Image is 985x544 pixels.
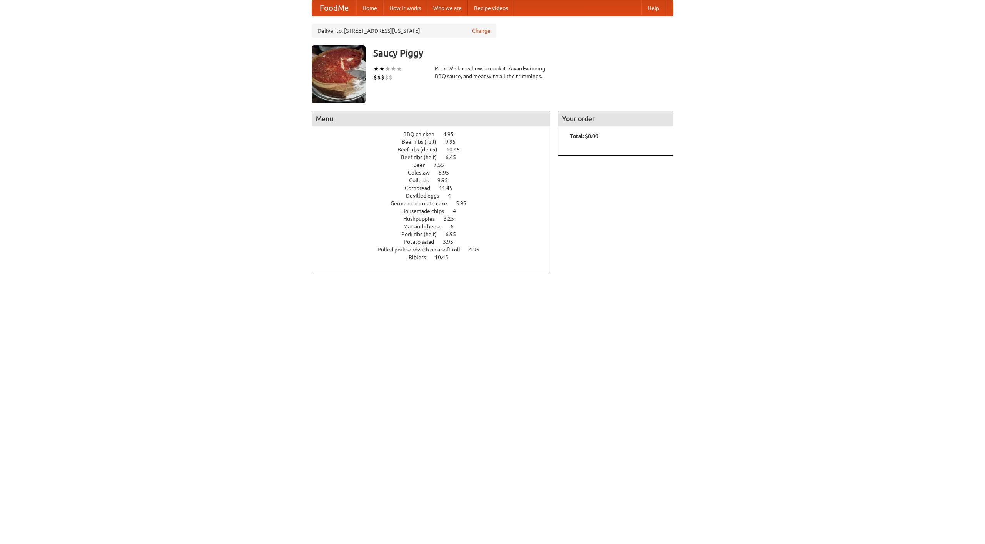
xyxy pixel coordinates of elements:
a: Beef ribs (full) 9.95 [402,139,470,145]
a: BBQ chicken 4.95 [403,131,468,137]
a: Cornbread 11.45 [405,185,467,191]
a: Change [472,27,491,35]
span: 4.95 [443,131,461,137]
span: BBQ chicken [403,131,442,137]
span: Devilled eggs [406,193,447,199]
a: Home [356,0,383,16]
a: FoodMe [312,0,356,16]
a: Housemade chips 4 [401,208,470,214]
a: Pork ribs (half) 6.95 [401,231,470,237]
span: Potato salad [404,239,442,245]
li: $ [377,73,381,82]
h4: Menu [312,111,550,126]
span: Pork ribs (half) [401,231,444,237]
a: How it works [383,0,427,16]
span: Cornbread [405,185,438,191]
span: 6 [451,223,461,230]
a: Riblets 10.45 [409,254,462,260]
li: ★ [385,65,391,73]
span: 6.45 [446,154,464,160]
span: 4 [448,193,459,199]
span: Riblets [409,254,434,260]
span: Beef ribs (full) [402,139,444,145]
span: 4 [453,208,464,214]
div: Pork. We know how to cook it. Award-winning BBQ sauce, and meat with all the trimmings. [435,65,550,80]
span: Beef ribs (delux) [397,146,445,153]
span: 3.95 [443,239,461,245]
a: Potato salad 3.95 [404,239,467,245]
li: $ [385,73,389,82]
span: 6.95 [446,231,464,237]
a: Hushpuppies 3.25 [403,216,468,222]
li: ★ [373,65,379,73]
a: Who we are [427,0,468,16]
span: 7.55 [434,162,452,168]
span: Collards [409,177,436,183]
a: Devilled eggs 4 [406,193,465,199]
span: Hushpuppies [403,216,442,222]
span: Beef ribs (half) [401,154,444,160]
span: Mac and cheese [403,223,449,230]
a: Mac and cheese 6 [403,223,468,230]
li: $ [373,73,377,82]
a: German chocolate cake 5.95 [391,200,481,206]
h3: Saucy Piggy [373,45,673,61]
span: German chocolate cake [391,200,455,206]
span: 3.25 [444,216,462,222]
span: Coleslaw [408,170,437,176]
span: Pulled pork sandwich on a soft roll [377,246,468,253]
img: angular.jpg [312,45,366,103]
li: ★ [396,65,402,73]
a: Help [641,0,665,16]
span: 11.45 [439,185,460,191]
div: Deliver to: [STREET_ADDRESS][US_STATE] [312,24,496,38]
span: 10.45 [446,146,467,153]
span: 8.95 [439,170,457,176]
a: Beef ribs (delux) 10.45 [397,146,474,153]
a: Collards 9.95 [409,177,462,183]
span: 4.95 [469,246,487,253]
li: $ [389,73,392,82]
span: 9.95 [445,139,463,145]
span: Housemade chips [401,208,452,214]
span: 9.95 [437,177,456,183]
a: Pulled pork sandwich on a soft roll 4.95 [377,246,494,253]
li: ★ [391,65,396,73]
a: Beer 7.55 [413,162,458,168]
li: ★ [379,65,385,73]
li: $ [381,73,385,82]
h4: Your order [558,111,673,126]
b: Total: $0.00 [570,133,598,139]
span: 5.95 [456,200,474,206]
a: Beef ribs (half) 6.45 [401,154,470,160]
a: Recipe videos [468,0,514,16]
a: Coleslaw 8.95 [408,170,463,176]
span: 10.45 [435,254,456,260]
span: Beer [413,162,432,168]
